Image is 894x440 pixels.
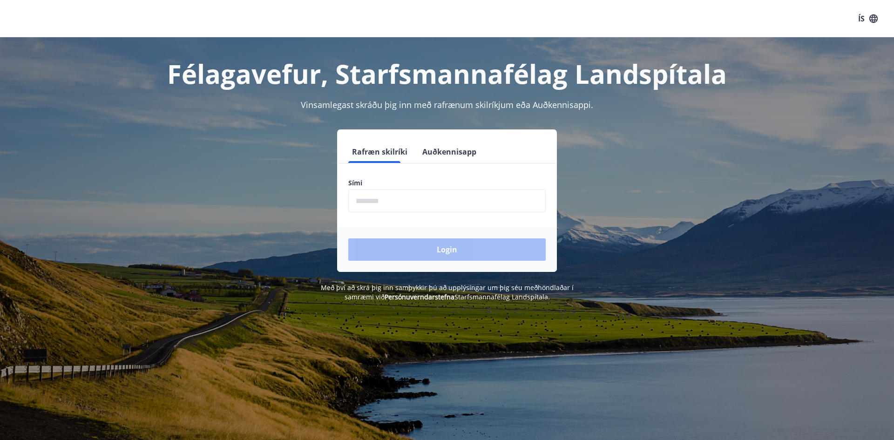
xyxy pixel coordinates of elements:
button: ÍS [853,10,883,27]
button: Rafræn skilríki [348,141,411,163]
span: Með því að skrá þig inn samþykkir þú að upplýsingar um þig séu meðhöndlaðar í samræmi við Starfsm... [321,283,574,301]
h1: Félagavefur, Starfsmannafélag Landspítala [123,56,771,91]
label: Sími [348,178,546,188]
button: Auðkennisapp [419,141,480,163]
a: Persónuverndarstefna [385,292,454,301]
span: Vinsamlegast skráðu þig inn með rafrænum skilríkjum eða Auðkennisappi. [301,99,593,110]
